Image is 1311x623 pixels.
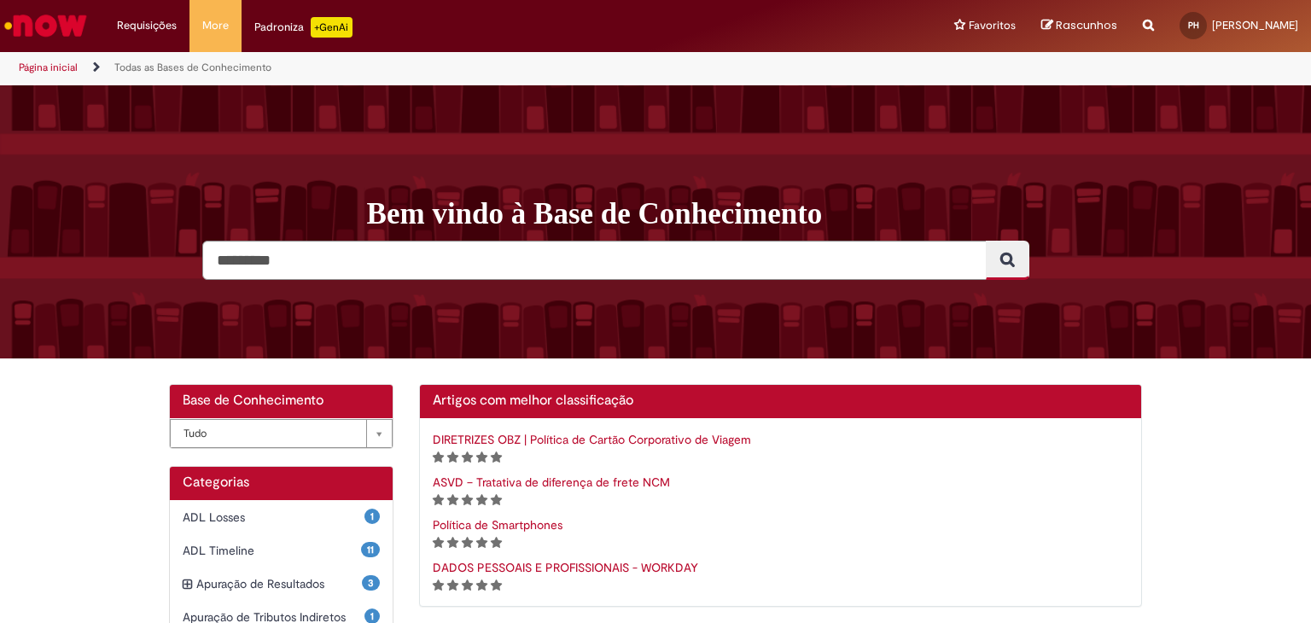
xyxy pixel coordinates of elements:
[183,509,364,526] span: ADL Losses
[183,542,361,559] span: ADL Timeline
[183,575,192,594] i: expandir categoria Apuração de Resultados
[447,494,458,506] i: 2
[433,537,444,549] i: 1
[311,17,353,38] p: +GenAi
[170,418,393,448] div: Bases de Conhecimento
[433,560,698,575] a: DADOS PESSOAIS E PROFISSIONAIS - WORKDAY
[433,393,1129,409] h2: Artigos com melhor classificação
[433,577,502,592] span: Classificação de artigo - Somente leitura
[433,432,751,447] a: DIRETRIZES OBZ | Política de Cartão Corporativo de Viagem
[447,579,458,591] i: 2
[364,509,380,524] span: 1
[254,17,353,38] div: Padroniza
[1041,18,1117,34] a: Rascunhos
[969,17,1016,34] span: Favoritos
[170,533,393,568] div: 11 ADL Timeline
[433,517,562,533] a: Política de Smartphones
[491,579,502,591] i: 5
[476,451,487,463] i: 4
[433,579,444,591] i: 1
[476,537,487,549] i: 4
[170,500,393,534] div: 1 ADL Losses
[433,494,444,506] i: 1
[447,451,458,463] i: 2
[117,17,177,34] span: Requisições
[462,494,473,506] i: 3
[491,451,502,463] i: 5
[491,537,502,549] i: 5
[196,575,362,592] span: Apuração de Resultados
[462,451,473,463] i: 3
[170,419,393,448] a: Tudo
[13,52,861,84] ul: Trilhas de página
[433,475,670,490] a: ASVD – Tratativa de diferença de frete NCM
[183,393,380,409] h2: Base de Conhecimento
[2,9,90,43] img: ServiceNow
[184,420,358,447] span: Tudo
[170,567,393,601] div: expandir categoria Apuração de Resultados 3 Apuração de Resultados
[433,534,502,550] span: Classificação de artigo - Somente leitura
[1212,18,1298,32] span: [PERSON_NAME]
[491,494,502,506] i: 5
[1188,20,1199,31] span: PH
[202,241,987,280] input: Pesquisar
[986,241,1029,280] button: Pesquisar
[476,579,487,591] i: 4
[19,61,78,74] a: Página inicial
[183,475,380,491] h1: Categorias
[433,451,444,463] i: 1
[447,537,458,549] i: 2
[367,196,1155,232] h1: Bem vindo à Base de Conhecimento
[202,17,229,34] span: More
[433,492,502,507] span: Classificação de artigo - Somente leitura
[114,61,271,74] a: Todas as Bases de Conhecimento
[462,579,473,591] i: 3
[476,494,487,506] i: 4
[361,542,380,557] span: 11
[462,537,473,549] i: 3
[362,575,380,591] span: 3
[1056,17,1117,33] span: Rascunhos
[433,449,502,464] span: Classificação de artigo - Somente leitura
